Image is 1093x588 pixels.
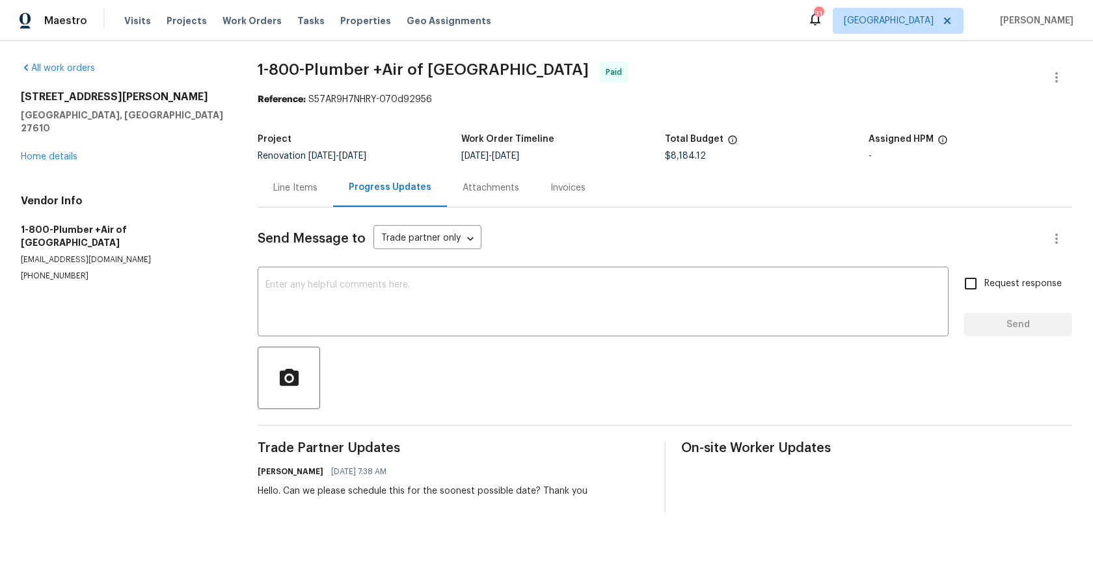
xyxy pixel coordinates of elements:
[258,465,323,478] h6: [PERSON_NAME]
[273,181,317,194] div: Line Items
[550,181,586,194] div: Invoices
[258,485,587,498] div: Hello. Can we please schedule this for the soonest possible date? Thank you
[167,14,207,27] span: Projects
[258,93,1072,106] div: S57AR9H7NHRY-070d92956
[340,14,391,27] span: Properties
[21,64,95,73] a: All work orders
[331,465,386,478] span: [DATE] 7:38 AM
[44,14,87,27] span: Maestro
[665,135,723,144] h5: Total Budget
[995,14,1073,27] span: [PERSON_NAME]
[681,442,1072,455] span: On-site Worker Updates
[492,152,519,161] span: [DATE]
[339,152,366,161] span: [DATE]
[727,135,738,152] span: The total cost of line items that have been proposed by Opendoor. This sum includes line items th...
[21,223,226,249] h5: 1-800-Plumber +Air of [GEOGRAPHIC_DATA]
[124,14,151,27] span: Visits
[21,152,77,161] a: Home details
[814,8,823,21] div: 31
[308,152,366,161] span: -
[869,135,934,144] h5: Assigned HPM
[21,109,226,135] h5: [GEOGRAPHIC_DATA], [GEOGRAPHIC_DATA] 27610
[606,66,627,79] span: Paid
[21,90,226,103] h2: [STREET_ADDRESS][PERSON_NAME]
[844,14,934,27] span: [GEOGRAPHIC_DATA]
[258,152,366,161] span: Renovation
[21,194,226,207] h4: Vendor Info
[407,14,491,27] span: Geo Assignments
[461,152,489,161] span: [DATE]
[984,277,1062,291] span: Request response
[373,228,481,250] div: Trade partner only
[869,152,1072,161] div: -
[665,152,706,161] span: $8,184.12
[461,152,519,161] span: -
[21,271,226,282] p: [PHONE_NUMBER]
[308,152,336,161] span: [DATE]
[258,442,649,455] span: Trade Partner Updates
[938,135,948,152] span: The hpm assigned to this work order.
[21,254,226,265] p: [EMAIL_ADDRESS][DOMAIN_NAME]
[461,135,554,144] h5: Work Order Timeline
[258,135,291,144] h5: Project
[258,62,589,77] span: 1-800-Plumber +Air of [GEOGRAPHIC_DATA]
[223,14,282,27] span: Work Orders
[258,95,306,104] b: Reference:
[349,181,431,194] div: Progress Updates
[258,232,366,245] span: Send Message to
[297,16,325,25] span: Tasks
[463,181,519,194] div: Attachments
